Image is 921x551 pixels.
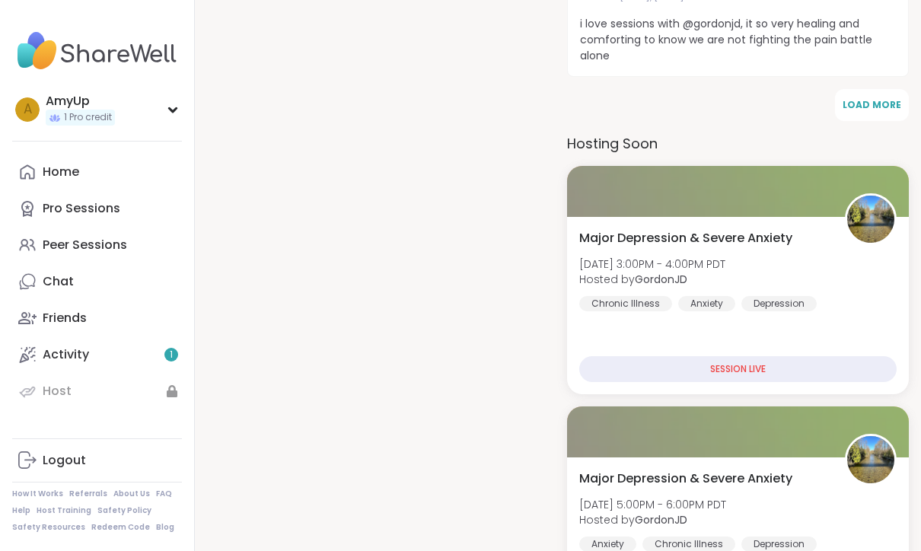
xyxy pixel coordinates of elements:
a: Host [12,373,182,409]
div: Home [43,164,79,180]
span: Load More [843,98,901,111]
a: Pro Sessions [12,190,182,227]
a: FAQ [156,489,172,499]
a: Blog [156,522,174,533]
button: Load More [835,89,909,121]
a: Activity1 [12,336,182,373]
a: Chat [12,263,182,300]
a: Logout [12,442,182,479]
div: Host [43,383,72,400]
a: Host Training [37,505,91,516]
h3: Hosting Soon [567,133,909,154]
div: AmyUp [46,93,115,110]
span: Hosted by [579,512,726,527]
span: Hosted by [579,272,725,287]
a: Home [12,154,182,190]
a: Peer Sessions [12,227,182,263]
b: GordonJD [635,272,687,287]
div: Peer Sessions [43,237,127,253]
div: Logout [43,452,86,469]
span: A [24,100,32,119]
span: [DATE] 5:00PM - 6:00PM PDT [579,497,726,512]
a: Help [12,505,30,516]
a: Redeem Code [91,522,150,533]
div: SESSION LIVE [579,356,897,382]
div: Anxiety [678,296,735,311]
span: Major Depression & Severe Anxiety [579,470,792,488]
div: Chat [43,273,74,290]
span: 1 [170,349,173,361]
span: i love sessions with @gordonjd, it so very healing and comforting to know we are not fighting the... [580,16,896,64]
a: About Us [113,489,150,499]
span: Major Depression & Severe Anxiety [579,229,792,247]
div: Chronic Illness [579,296,672,311]
div: Depression [741,296,817,311]
span: 1 Pro credit [64,111,112,124]
div: Pro Sessions [43,200,120,217]
a: Referrals [69,489,107,499]
span: [DATE] 3:00PM - 4:00PM PDT [579,256,725,272]
img: ShareWell Nav Logo [12,24,182,78]
a: Safety Resources [12,522,85,533]
a: How It Works [12,489,63,499]
div: Friends [43,310,87,326]
a: Safety Policy [97,505,151,516]
a: Friends [12,300,182,336]
img: GordonJD [847,436,894,483]
b: GordonJD [635,512,687,527]
img: GordonJD [847,196,894,243]
div: Activity [43,346,89,363]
